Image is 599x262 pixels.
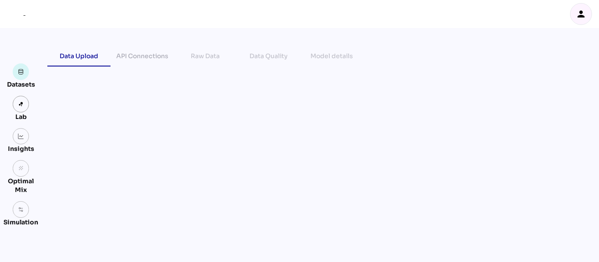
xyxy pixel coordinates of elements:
div: Raw Data [191,51,220,61]
i: person [576,9,586,19]
div: Data Quality [250,51,288,61]
div: Simulation [4,218,38,227]
img: settings.svg [18,206,24,213]
div: Optimal Mix [4,177,38,194]
div: mediaROI [7,4,26,24]
div: Insights [8,144,34,153]
div: API Connections [116,51,168,61]
div: Datasets [7,80,35,89]
img: lab.svg [18,101,24,107]
div: Lab [11,112,31,121]
i: grain [18,165,24,171]
img: graph.svg [18,133,24,140]
img: data.svg [18,69,24,75]
div: Data Upload [60,51,98,61]
div: Model details [310,51,353,61]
